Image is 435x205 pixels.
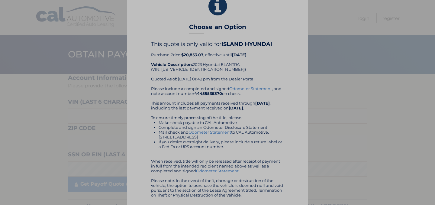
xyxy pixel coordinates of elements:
b: $20,853.07 [181,52,203,57]
b: ISLAND HYUNDAI [221,41,272,47]
a: Odometer Statement [196,168,239,173]
li: If you desire overnight delivery, please include a return label or a Fed Ex or UPS account number. [159,139,284,149]
a: Odometer Statement [229,86,272,91]
b: [DATE] [255,101,270,106]
h3: Choose an Option [189,23,246,34]
li: Make check payable to CAL Automotive [159,120,284,125]
li: Complete and sign an Odometer Disclosure Statement [159,125,284,130]
b: [DATE] [229,106,243,110]
b: 44455535370 [194,91,222,96]
div: Purchase Price: , effective until 2023 Hyundai ELANTRA (VIN: [US_VEHICLE_IDENTIFICATION_NUMBER]) ... [151,41,284,86]
li: Mail check and to CAL Automotive, [STREET_ADDRESS] [159,130,284,139]
div: Please include a completed and signed , and note account number on check. This amount includes al... [151,86,284,197]
b: [DATE] [232,52,246,57]
h4: This quote is only valid for [151,41,284,47]
a: Odometer Statement [188,130,231,135]
strong: Vehicle Description: [151,62,193,67]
